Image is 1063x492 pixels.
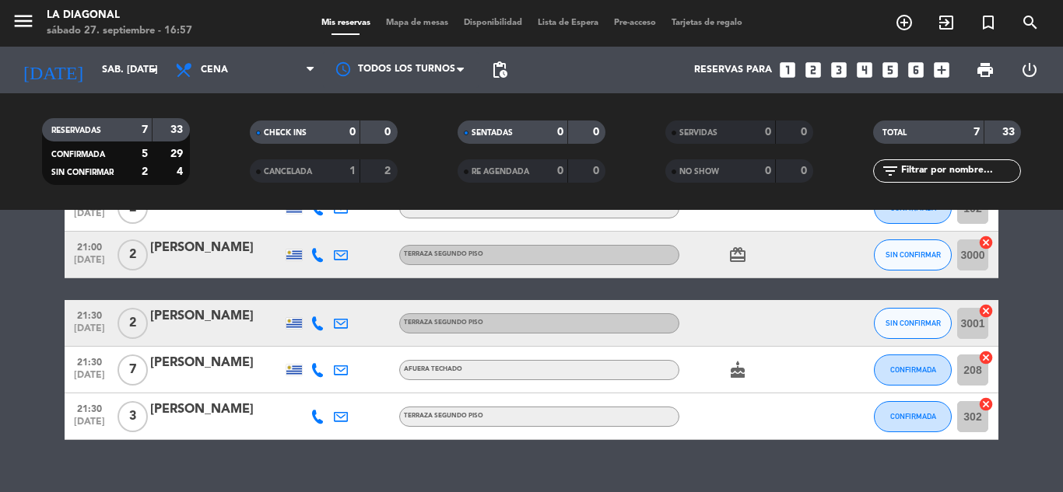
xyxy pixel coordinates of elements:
[829,60,849,80] i: looks_3
[664,19,750,27] span: Tarjetas de regalo
[177,166,186,177] strong: 4
[404,366,462,372] span: AFUERA TECHADO
[70,323,109,341] span: [DATE]
[593,166,602,176] strong: 0
[51,151,105,159] span: CONFIRMADA
[874,308,952,339] button: SIN CONFIRMAR
[12,9,35,38] button: menu
[530,19,606,27] span: Lista de Espera
[801,166,810,176] strong: 0
[70,208,109,226] span: [DATE]
[472,168,529,176] span: RE AGENDADA
[765,166,771,176] strong: 0
[1021,13,1040,32] i: search
[118,401,148,432] span: 3
[51,127,101,134] span: RESERVADAS
[606,19,664,27] span: Pre-acceso
[728,246,747,264] i: card_giftcard
[890,412,936,420] span: CONFIRMADA
[931,60,952,80] i: add_box
[118,239,148,270] span: 2
[150,400,282,420] div: [PERSON_NAME]
[801,127,810,138] strong: 0
[978,350,994,365] i: cancel
[978,303,994,319] i: cancel
[404,251,483,257] span: TERRAZA SEGUNDO PISO
[70,352,109,370] span: 21:30
[895,13,914,32] i: add_circle_outline
[978,396,994,412] i: cancel
[349,166,356,176] strong: 1
[874,239,952,270] button: SIN CONFIRMAR
[378,19,456,27] span: Mapa de mesas
[886,250,941,259] span: SIN CONFIRMAR
[974,127,980,138] strong: 7
[70,399,109,417] span: 21:30
[490,61,509,79] span: pending_actions
[145,61,163,79] i: arrow_drop_down
[314,19,378,27] span: Mis reservas
[874,354,952,386] button: CONFIRMADA
[384,127,394,138] strong: 0
[593,127,602,138] strong: 0
[118,354,148,386] span: 7
[47,23,192,39] div: sábado 27. septiembre - 16:57
[1020,61,1039,79] i: power_settings_new
[70,255,109,273] span: [DATE]
[70,305,109,323] span: 21:30
[978,235,994,250] i: cancel
[803,60,823,80] i: looks_two
[557,127,563,138] strong: 0
[264,168,312,176] span: CANCELADA
[264,129,307,137] span: CHECK INS
[679,129,717,137] span: SERVIDAS
[1002,127,1018,138] strong: 33
[937,13,956,32] i: exit_to_app
[384,166,394,176] strong: 2
[47,8,192,23] div: La Diagonal
[12,9,35,33] i: menu
[404,319,483,326] span: TERRAZA SEGUNDO PISO
[404,413,483,419] span: TERRAZA SEGUNDO PISO
[874,401,952,432] button: CONFIRMADA
[777,60,798,80] i: looks_one
[557,166,563,176] strong: 0
[900,162,1020,180] input: Filtrar por nombre...
[150,238,282,258] div: [PERSON_NAME]
[170,124,186,135] strong: 33
[456,19,530,27] span: Disponibilidad
[404,204,436,211] span: ADENTRO
[728,361,747,379] i: cake
[906,60,926,80] i: looks_6
[118,308,148,339] span: 2
[70,417,109,434] span: [DATE]
[854,60,875,80] i: looks_4
[886,319,941,327] span: SIN CONFIRMAR
[694,65,772,75] span: Reservas para
[170,148,186,159] strong: 29
[142,148,148,159] strong: 5
[150,353,282,373] div: [PERSON_NAME]
[150,306,282,326] div: [PERSON_NAME]
[890,365,936,374] span: CONFIRMADA
[472,129,513,137] span: SENTADAS
[976,61,995,79] span: print
[679,168,719,176] span: NO SHOW
[70,237,109,255] span: 21:00
[349,127,356,138] strong: 0
[51,169,114,176] span: SIN CONFIRMAR
[881,162,900,180] i: filter_list
[201,65,228,75] span: Cena
[12,53,94,87] i: [DATE]
[142,166,148,177] strong: 2
[1007,47,1051,93] div: LOG OUT
[979,13,998,32] i: turned_in_not
[880,60,900,80] i: looks_5
[70,370,109,388] span: [DATE]
[882,129,907,137] span: TOTAL
[142,124,148,135] strong: 7
[765,127,771,138] strong: 0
